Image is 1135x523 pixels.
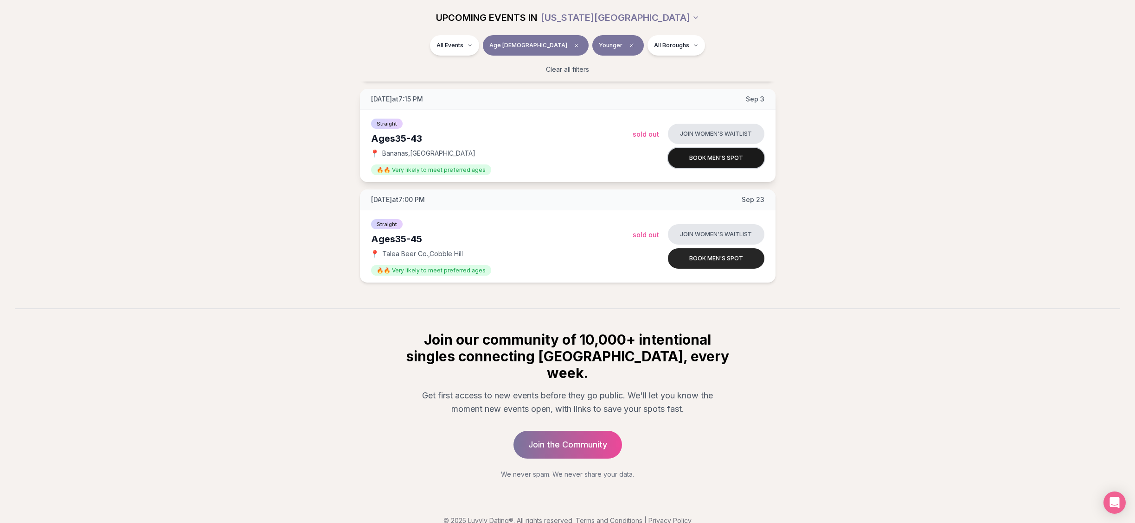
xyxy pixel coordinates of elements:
button: Book men's spot [668,248,764,269]
p: We never spam. We never share your data. [404,470,731,479]
span: Age [DEMOGRAPHIC_DATA] [489,42,567,49]
button: Book men's spot [668,148,764,168]
span: [DATE] at 7:00 PM [371,195,425,204]
button: Age [DEMOGRAPHIC_DATA]Clear age [483,35,589,56]
span: Bananas , [GEOGRAPHIC_DATA] [382,149,475,158]
span: Talea Beer Co. , Cobble Hill [382,249,463,258]
div: Ages 35-45 [371,233,633,246]
h2: Join our community of 10,000+ intentional singles connecting [GEOGRAPHIC_DATA], every week. [404,331,731,381]
button: All Events [430,35,479,56]
div: Ages 35-43 [371,132,633,145]
span: Younger [599,42,622,49]
span: Clear preference [626,40,637,51]
span: Straight [371,119,403,129]
span: All Boroughs [654,42,689,49]
span: Sep 23 [742,195,764,204]
button: Join women's waitlist [668,124,764,144]
span: 📍 [371,150,378,157]
span: Sold Out [633,130,659,138]
span: Straight [371,219,403,229]
button: Clear all filters [540,59,595,80]
span: UPCOMING EVENTS IN [436,11,537,24]
a: Join the Community [513,431,622,459]
div: Open Intercom Messenger [1103,491,1126,514]
span: Sold Out [633,231,659,239]
button: All Boroughs [648,35,705,56]
button: YoungerClear preference [592,35,644,56]
button: Join women's waitlist [668,224,764,245]
span: [DATE] at 7:15 PM [371,95,423,104]
span: Clear age [571,40,582,51]
span: 🔥🔥 Very likely to meet preferred ages [371,164,491,175]
span: 📍 [371,250,378,258]
span: 🔥🔥 Very likely to meet preferred ages [371,265,491,276]
span: All Events [436,42,463,49]
span: Sep 3 [746,95,764,104]
button: [US_STATE][GEOGRAPHIC_DATA] [541,7,699,28]
p: Get first access to new events before they go public. We'll let you know the moment new events op... [412,389,724,416]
